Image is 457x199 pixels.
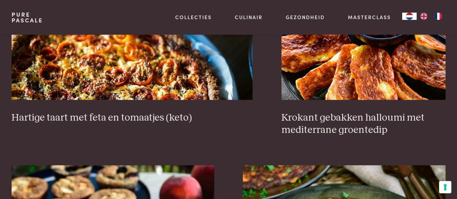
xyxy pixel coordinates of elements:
[417,13,445,20] ul: Language list
[431,13,445,20] a: FR
[402,13,417,20] div: Language
[439,181,451,193] button: Uw voorkeuren voor toestemming voor trackingtechnologieën
[286,13,325,21] a: Gezondheid
[402,13,445,20] aside: Language selected: Nederlands
[348,13,391,21] a: Masterclass
[417,13,431,20] a: EN
[281,112,445,137] h3: Krokant gebakken halloumi met mediterrane groentedip
[402,13,417,20] a: NL
[12,112,253,124] h3: Hartige taart met feta en tomaatjes (keto)
[175,13,212,21] a: Collecties
[12,12,43,23] a: PurePascale
[235,13,263,21] a: Culinair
